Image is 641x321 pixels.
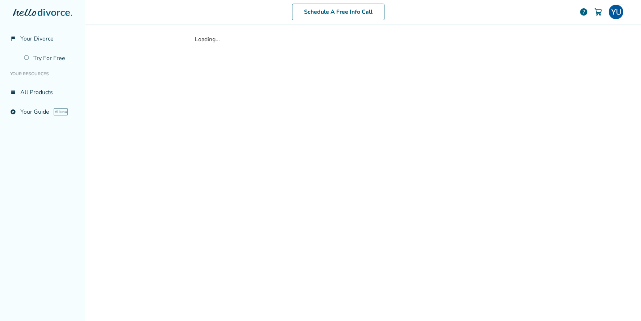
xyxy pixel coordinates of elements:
span: flag_2 [10,36,16,42]
img: YU GU [609,5,623,19]
li: Your Resources [6,67,79,81]
a: flag_2Your Divorce [6,30,79,47]
a: Schedule A Free Info Call [292,4,384,20]
a: view_listAll Products [6,84,79,101]
img: Cart [594,8,603,16]
a: help [579,8,588,16]
span: AI beta [54,108,68,115]
a: Try For Free [20,50,79,67]
div: Loading... [195,35,531,43]
a: exploreYour GuideAI beta [6,104,79,120]
span: explore [10,109,16,115]
span: Your Divorce [20,35,54,43]
span: view_list [10,89,16,95]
